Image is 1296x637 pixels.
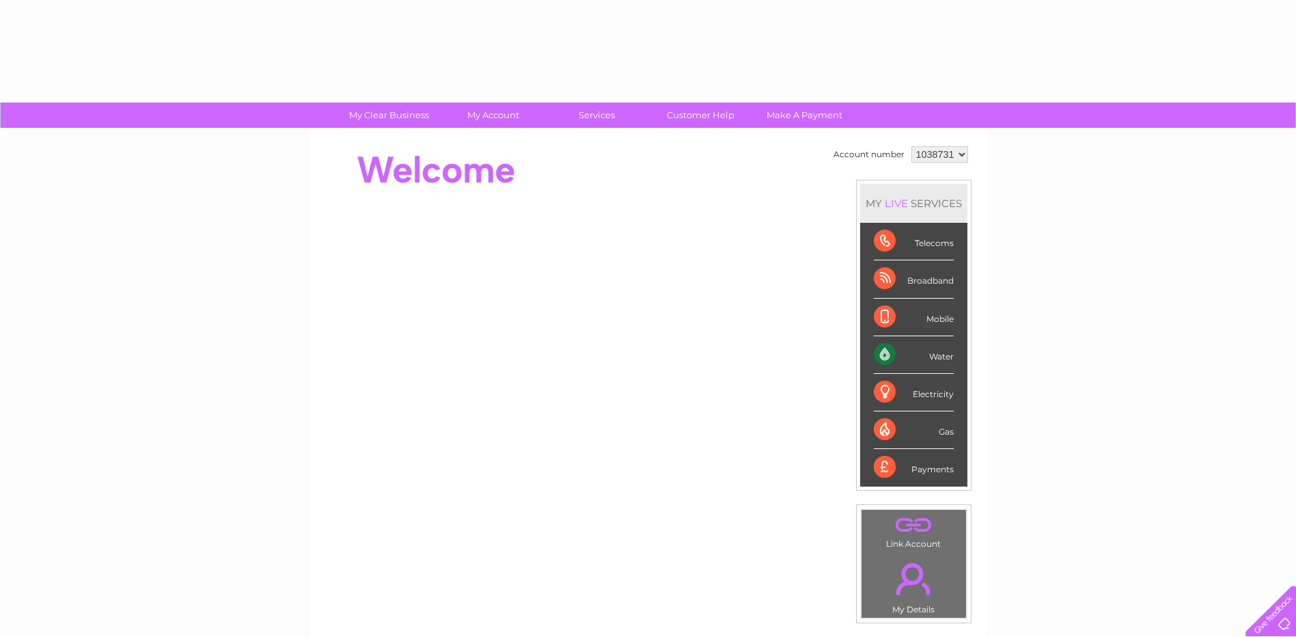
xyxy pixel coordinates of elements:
[830,143,908,166] td: Account number
[437,103,549,128] a: My Account
[874,374,954,411] div: Electricity
[865,555,963,603] a: .
[861,552,967,619] td: My Details
[861,509,967,552] td: Link Account
[644,103,757,128] a: Customer Help
[333,103,445,128] a: My Clear Business
[874,411,954,449] div: Gas
[882,197,911,210] div: LIVE
[874,299,954,336] div: Mobile
[874,336,954,374] div: Water
[748,103,861,128] a: Make A Payment
[865,513,963,537] a: .
[540,103,653,128] a: Services
[860,184,967,223] div: MY SERVICES
[874,449,954,486] div: Payments
[874,223,954,260] div: Telecoms
[874,260,954,298] div: Broadband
